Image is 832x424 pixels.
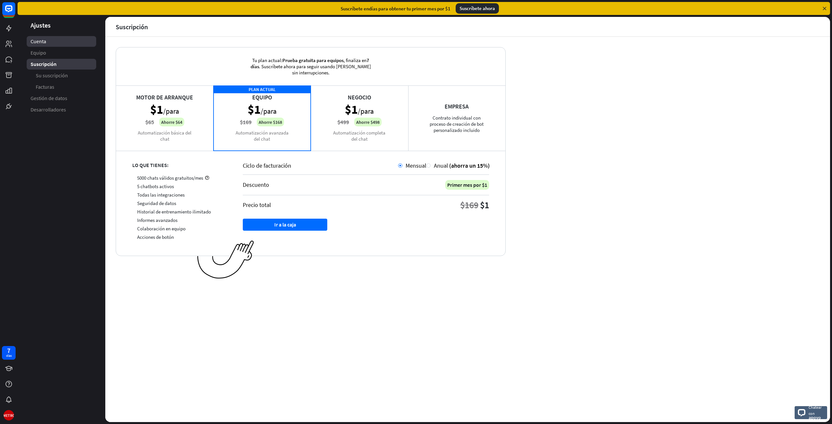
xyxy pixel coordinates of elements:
font: Suscríbete en [341,6,369,12]
img: ec979a0a656117aaf919.png [197,240,254,279]
font: Ciclo de facturación [243,162,291,169]
font: Anual [434,162,448,169]
font: Suscríbete ahora [460,5,495,11]
a: Facturas [27,82,96,92]
font: . Suscríbete ahora para seguir usando [PERSON_NAME] sin interrupciones. [259,63,371,76]
a: Gestión de datos [27,93,96,104]
font: Seguridad de datos [137,200,176,206]
font: (ahorra un 15%) [449,162,490,169]
font: Acciones de botón [137,234,174,240]
a: 7 días [2,346,16,360]
font: Equipo [31,49,46,56]
font: Ir a la caja [274,221,296,228]
button: Ir a la caja [243,219,327,231]
font: Su suscripción [36,72,68,79]
a: Cuenta [27,36,96,47]
font: Ajustes [31,21,51,29]
a: Equipo [27,47,96,58]
font: Cuenta [31,38,46,45]
font: Mensual [406,162,426,169]
font: apoyo [809,415,821,420]
font: Tu plan actual: [252,57,282,63]
font: 5000 chats válidos gratuitos/mes [137,175,203,181]
font: Informes avanzados [137,217,177,223]
font: 5 chatbots activos [137,183,174,189]
font: Gestión de datos [31,95,67,101]
a: Desarrolladores [27,104,96,115]
font: Desarrolladores [31,106,66,113]
font: Facturas [36,84,54,90]
font: Precio total [243,201,271,209]
font: Descuento [243,181,269,188]
font: 7 días [251,57,370,70]
font: LO QUE TIENES: [132,162,168,168]
font: $169 [460,199,478,211]
font: Primer mes por $1 [447,182,487,188]
font: Prueba gratuita para equipos [282,57,344,63]
font: , finaliza en [344,57,367,63]
font: Chatear con [809,405,822,416]
font: Todas las integraciones [137,192,185,198]
font: Suscripción [116,23,148,31]
font: Suscripción [31,61,57,67]
font: días para obtener tu primer mes por $1 [369,6,450,12]
font: Colaboración en equipo [137,225,186,232]
font: Historial de entrenamiento ilimitado [137,209,211,215]
button: Abrir el widget de chat LiveChat [5,3,25,22]
font: días [6,353,12,358]
a: Su suscripción [27,70,96,81]
font: $1 [480,199,489,211]
font: 7 [7,346,10,354]
font: METRO [3,413,15,418]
